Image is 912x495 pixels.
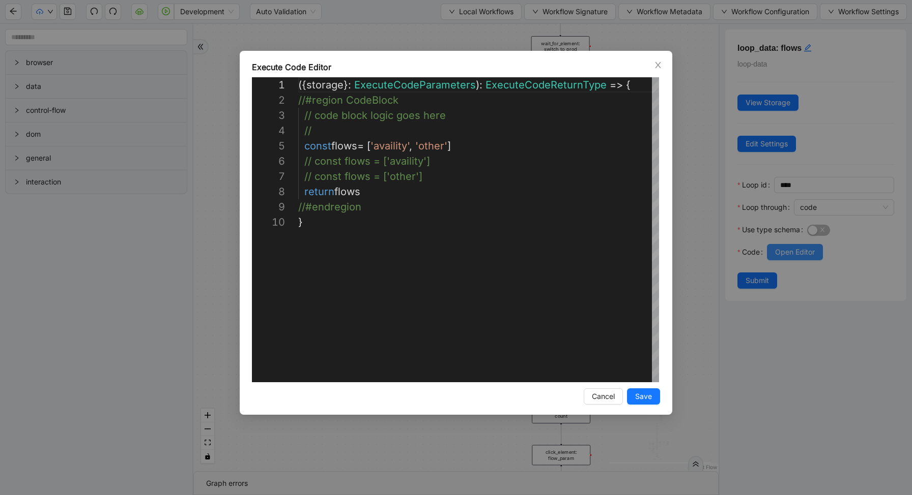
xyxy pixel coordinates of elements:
div: Execute Code Editor [252,61,660,73]
button: Save [627,388,660,405]
div: 5 [252,138,285,153]
div: 4 [252,123,285,138]
span: // [304,125,311,137]
span: 'other' [415,140,447,152]
div: 10 [252,214,285,230]
span: { [626,79,631,91]
span: ): [476,79,482,91]
button: Close [652,59,664,71]
span: const [304,140,331,152]
span: flows [334,185,360,198]
div: 2 [252,92,285,108]
span: //#endregion [298,201,361,213]
span: ({ [298,79,306,91]
span: Cancel [592,391,615,402]
button: Cancel [584,388,623,405]
span: Save [635,391,652,402]
div: 1 [252,77,285,92]
div: 3 [252,108,285,123]
span: => [610,79,623,91]
span: // code block logic goes here [304,109,446,121]
span: ] [447,140,451,152]
div: 8 [252,184,285,199]
span: flows [331,140,357,152]
textarea: Editor content;Press Alt+F1 for Accessibility Options. [298,77,299,92]
div: 9 [252,199,285,214]
span: = [357,140,364,152]
span: ExecuteCodeParameters [354,79,476,91]
span: return [304,185,334,198]
span: , [409,140,412,152]
span: } [298,216,303,228]
div: 6 [252,153,285,169]
span: // const flows = ['availity'] [304,155,430,167]
span: close [654,61,662,69]
span: }: [344,79,351,91]
span: [ [367,140,370,152]
span: ExecuteCodeReturnType [486,79,607,91]
span: // const flows = ['other'] [304,170,422,182]
span: 'availity' [370,140,409,152]
div: 7 [252,169,285,184]
span: storage [306,79,344,91]
span: //#region CodeBlock [298,94,398,106]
